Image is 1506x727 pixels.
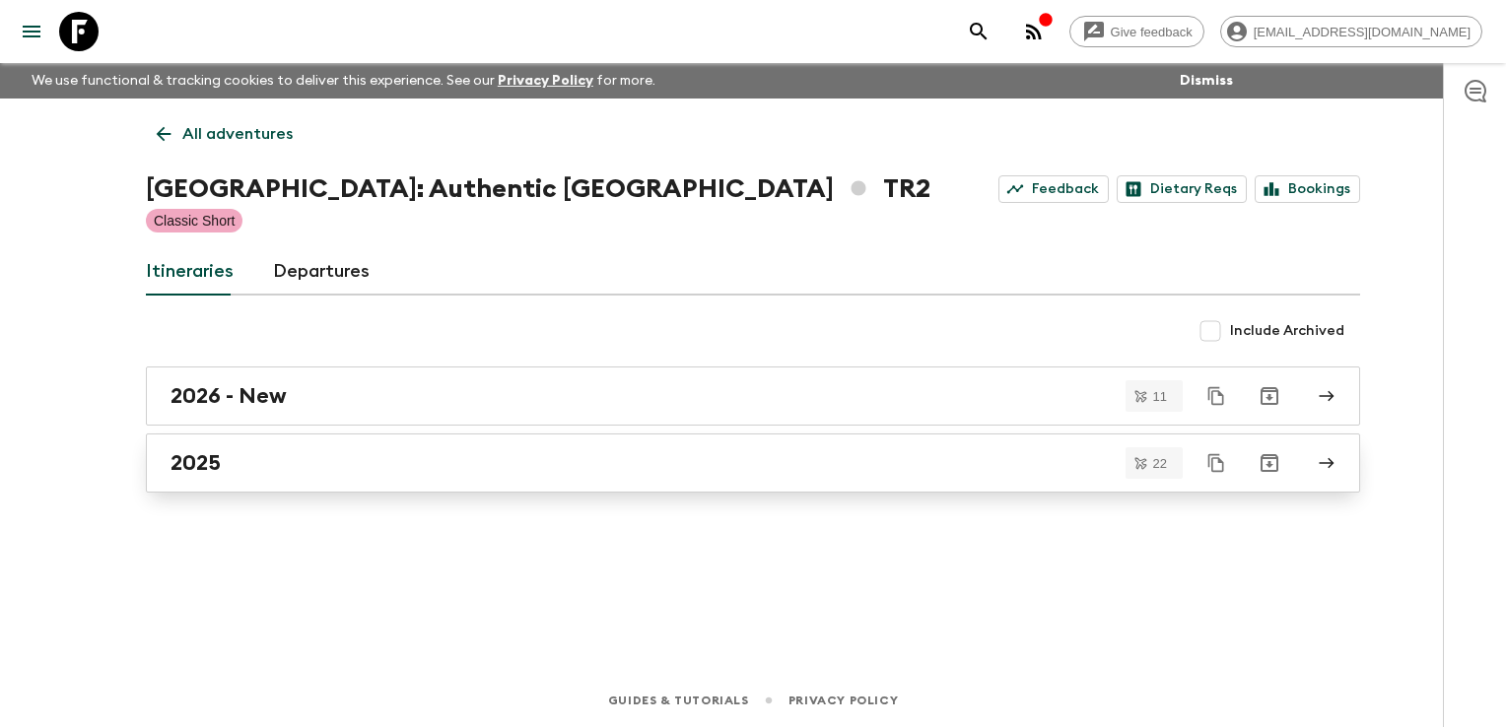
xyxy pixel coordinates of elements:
[146,248,234,296] a: Itineraries
[1117,175,1247,203] a: Dietary Reqs
[608,690,749,711] a: Guides & Tutorials
[959,12,998,51] button: search adventures
[146,433,1360,493] a: 2025
[1250,443,1289,483] button: Archive
[788,690,898,711] a: Privacy Policy
[1198,445,1234,481] button: Duplicate
[24,63,663,99] p: We use functional & tracking cookies to deliver this experience. See our for more.
[146,366,1360,426] a: 2026 - New
[1255,175,1360,203] a: Bookings
[1100,25,1203,39] span: Give feedback
[1220,16,1482,47] div: [EMAIL_ADDRESS][DOMAIN_NAME]
[1250,376,1289,416] button: Archive
[146,114,304,154] a: All adventures
[498,74,593,88] a: Privacy Policy
[1175,67,1238,95] button: Dismiss
[1198,378,1234,414] button: Duplicate
[171,450,221,476] h2: 2025
[12,12,51,51] button: menu
[171,383,287,409] h2: 2026 - New
[1243,25,1481,39] span: [EMAIL_ADDRESS][DOMAIN_NAME]
[182,122,293,146] p: All adventures
[1141,390,1179,403] span: 11
[146,169,930,209] h1: [GEOGRAPHIC_DATA]: Authentic [GEOGRAPHIC_DATA] TR2
[273,248,370,296] a: Departures
[998,175,1109,203] a: Feedback
[154,211,235,231] p: Classic Short
[1230,321,1344,341] span: Include Archived
[1069,16,1204,47] a: Give feedback
[1141,457,1179,470] span: 22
